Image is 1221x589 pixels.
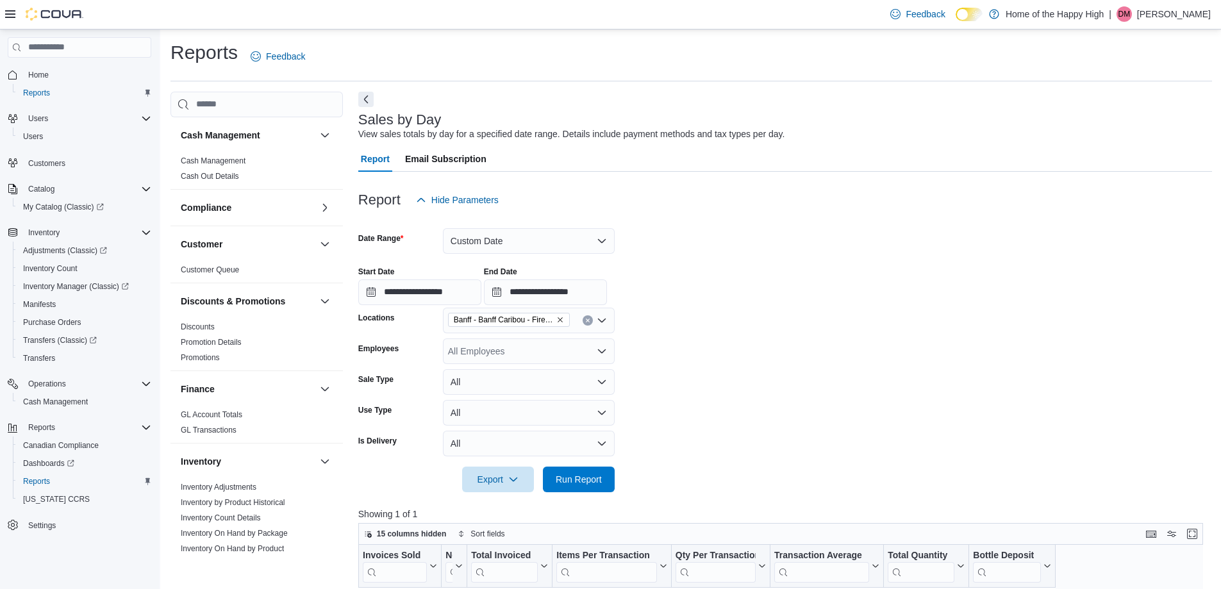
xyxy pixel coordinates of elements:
[8,60,151,568] nav: Complex example
[23,518,61,533] a: Settings
[181,338,242,347] a: Promotion Details
[23,376,71,392] button: Operations
[1137,6,1211,22] p: [PERSON_NAME]
[23,517,151,533] span: Settings
[18,85,151,101] span: Reports
[471,550,538,562] div: Total Invoiced
[358,405,392,415] label: Use Type
[181,513,261,523] span: Inventory Count Details
[23,317,81,328] span: Purchase Orders
[18,129,48,144] a: Users
[18,243,151,258] span: Adjustments (Classic)
[28,113,48,124] span: Users
[181,171,239,181] span: Cash Out Details
[3,419,156,436] button: Reports
[676,550,756,583] div: Qty Per Transaction
[361,146,390,172] span: Report
[28,184,54,194] span: Catalog
[3,110,156,128] button: Users
[181,238,222,251] h3: Customer
[170,262,343,283] div: Customer
[13,128,156,145] button: Users
[973,550,1041,562] div: Bottle Deposit
[181,156,245,165] a: Cash Management
[18,474,151,489] span: Reports
[956,8,983,21] input: Dark Mode
[18,243,112,258] a: Adjustments (Classic)
[358,313,395,323] label: Locations
[23,225,151,240] span: Inventory
[23,440,99,451] span: Canadian Compliance
[906,8,945,21] span: Feedback
[597,315,607,326] button: Open list of options
[18,297,61,312] a: Manifests
[470,529,504,539] span: Sort fields
[181,426,237,435] a: GL Transactions
[556,316,564,324] button: Remove Banff - Banff Caribou - Fire & Flower from selection in this group
[181,295,315,308] button: Discounts & Promotions
[18,129,151,144] span: Users
[18,351,151,366] span: Transfers
[181,353,220,362] a: Promotions
[181,497,285,508] span: Inventory by Product Historical
[181,201,231,214] h3: Compliance
[471,550,538,583] div: Total Invoiced
[23,420,60,435] button: Reports
[363,550,437,583] button: Invoices Sold
[13,393,156,411] button: Cash Management
[18,456,151,471] span: Dashboards
[18,351,60,366] a: Transfers
[3,224,156,242] button: Inventory
[23,476,50,486] span: Reports
[431,194,499,206] span: Hide Parameters
[443,431,615,456] button: All
[13,472,156,490] button: Reports
[181,410,242,420] span: GL Account Totals
[1143,526,1159,542] button: Keyboard shortcuts
[888,550,954,583] div: Total Quantity
[556,550,657,562] div: Items Per Transaction
[317,128,333,143] button: Cash Management
[13,278,156,295] a: Inventory Manager (Classic)
[484,279,607,305] input: Press the down key to open a popover containing a calendar.
[181,172,239,181] a: Cash Out Details
[358,128,785,141] div: View sales totals by day for a specified date range. Details include payment methods and tax type...
[23,397,88,407] span: Cash Management
[443,228,615,254] button: Custom Date
[18,438,151,453] span: Canadian Compliance
[1006,6,1104,22] p: Home of the Happy High
[18,199,151,215] span: My Catalog (Classic)
[454,313,554,326] span: Banff - Banff Caribou - Fire & Flower
[23,67,54,83] a: Home
[181,265,239,274] a: Customer Queue
[13,198,156,216] a: My Catalog (Classic)
[317,454,333,469] button: Inventory
[23,494,90,504] span: [US_STATE] CCRS
[181,559,258,569] span: Inventory Transactions
[18,438,104,453] a: Canadian Compliance
[18,456,79,471] a: Dashboards
[23,376,151,392] span: Operations
[18,333,151,348] span: Transfers (Classic)
[317,200,333,215] button: Compliance
[181,383,315,395] button: Finance
[484,267,517,277] label: End Date
[13,295,156,313] button: Manifests
[23,353,55,363] span: Transfers
[13,260,156,278] button: Inventory Count
[774,550,879,583] button: Transaction Average
[443,369,615,395] button: All
[543,467,615,492] button: Run Report
[181,156,245,166] span: Cash Management
[448,313,570,327] span: Banff - Banff Caribou - Fire & Flower
[583,315,593,326] button: Clear input
[181,337,242,347] span: Promotion Details
[181,201,315,214] button: Compliance
[181,513,261,522] a: Inventory Count Details
[556,550,667,583] button: Items Per Transaction
[28,520,56,531] span: Settings
[1118,6,1131,22] span: DM
[26,8,83,21] img: Cova
[471,550,548,583] button: Total Invoiced
[358,436,397,446] label: Is Delivery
